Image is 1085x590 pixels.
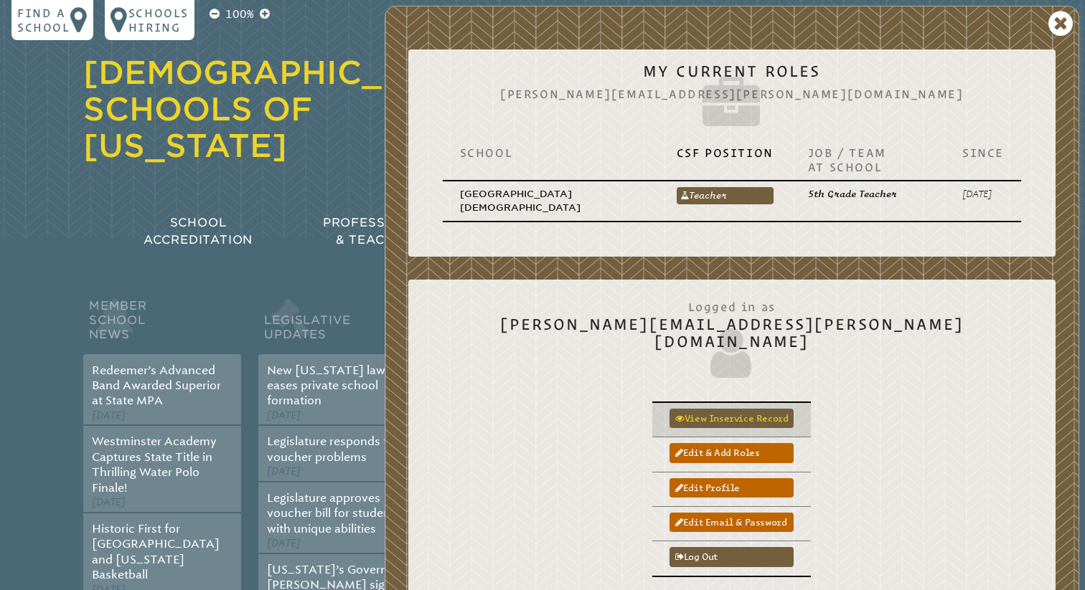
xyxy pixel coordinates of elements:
span: [DATE] [267,409,301,422]
p: School [460,146,642,160]
h2: Legislative Updates [258,295,416,354]
span: School Accreditation [144,216,253,247]
p: 100% [222,6,257,23]
a: Westminster Academy Captures State Title in Thrilling Water Polo Finale! [92,434,217,494]
a: Redeemer’s Advanced Band Awarded Superior at State MPA [92,363,221,408]
a: Teacher [677,187,774,204]
a: Legislature approves voucher bill for students with unique abilities [267,491,400,536]
span: [DATE] [267,537,301,549]
a: Edit email & password [670,513,794,532]
h2: Member School News [83,295,241,354]
h2: [PERSON_NAME][EMAIL_ADDRESS][PERSON_NAME][DOMAIN_NAME] [431,292,1033,381]
a: Legislature responds to voucher problems [267,434,395,463]
p: 5th Grade Teacher [808,187,928,201]
span: [DATE] [92,409,126,422]
p: [DATE] [962,187,1004,201]
p: [GEOGRAPHIC_DATA][DEMOGRAPHIC_DATA] [460,187,642,215]
span: [DATE] [267,465,301,477]
span: Logged in as [431,292,1033,315]
a: Historic First for [GEOGRAPHIC_DATA] and [US_STATE] Basketball [92,522,220,581]
a: [DEMOGRAPHIC_DATA] Schools of [US_STATE] [83,54,490,164]
p: CSF Position [677,146,774,160]
a: New [US_STATE] law eases private school formation [267,363,385,408]
p: Since [962,146,1004,160]
a: View inservice record [670,409,794,428]
a: Edit & add roles [670,443,794,462]
span: [DATE] [92,496,126,508]
span: Professional Development & Teacher Certification [323,216,532,247]
h2: My Current Roles [431,62,1033,134]
p: Find a school [17,6,70,34]
a: Log out [670,547,794,566]
p: Job / Team at School [808,146,928,174]
p: Schools Hiring [128,6,189,34]
a: Edit profile [670,478,794,498]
